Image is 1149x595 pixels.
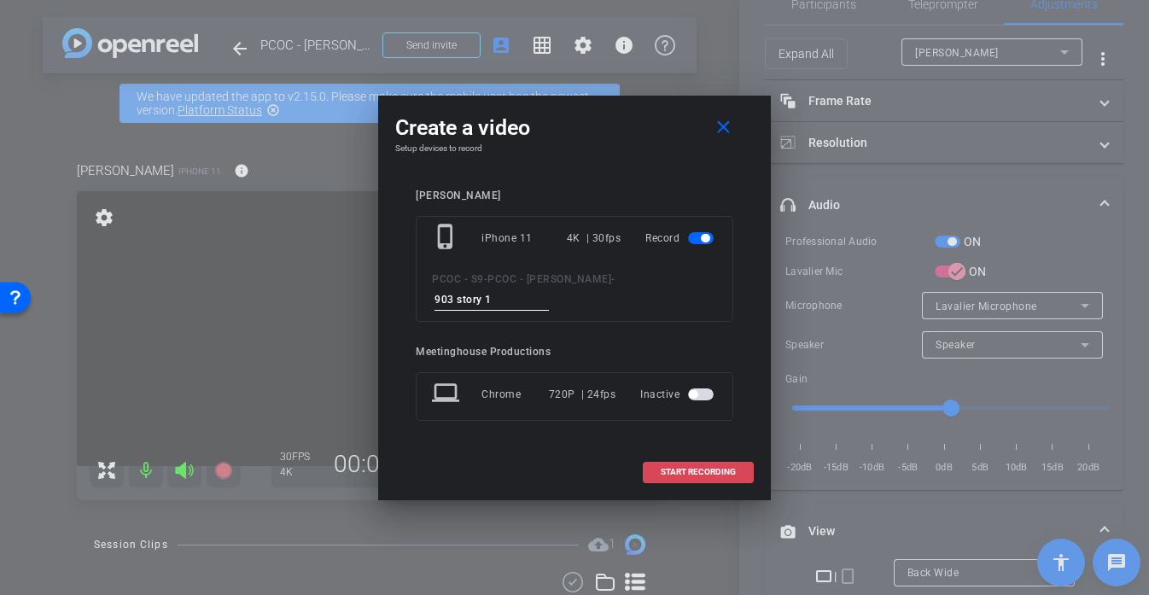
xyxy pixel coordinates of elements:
div: 4K | 30fps [567,223,621,254]
div: iPhone 11 [481,223,567,254]
input: ENTER HERE [435,289,549,311]
button: START RECORDING [643,462,754,483]
h4: Setup devices to record [395,143,754,154]
span: PCOC - S9 [432,273,484,285]
span: START RECORDING [661,468,736,476]
div: Create a video [395,113,754,143]
span: - [611,273,615,285]
span: PCOC - [PERSON_NAME] [487,273,611,285]
div: [PERSON_NAME] [416,190,733,202]
span: - [484,273,488,285]
div: 720P | 24fps [549,379,616,410]
mat-icon: laptop [432,379,463,410]
div: Chrome [481,379,549,410]
div: Inactive [640,379,717,410]
mat-icon: phone_iphone [432,223,463,254]
div: Record [645,223,717,254]
div: Meetinghouse Productions [416,346,733,359]
mat-icon: close [713,117,734,138]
